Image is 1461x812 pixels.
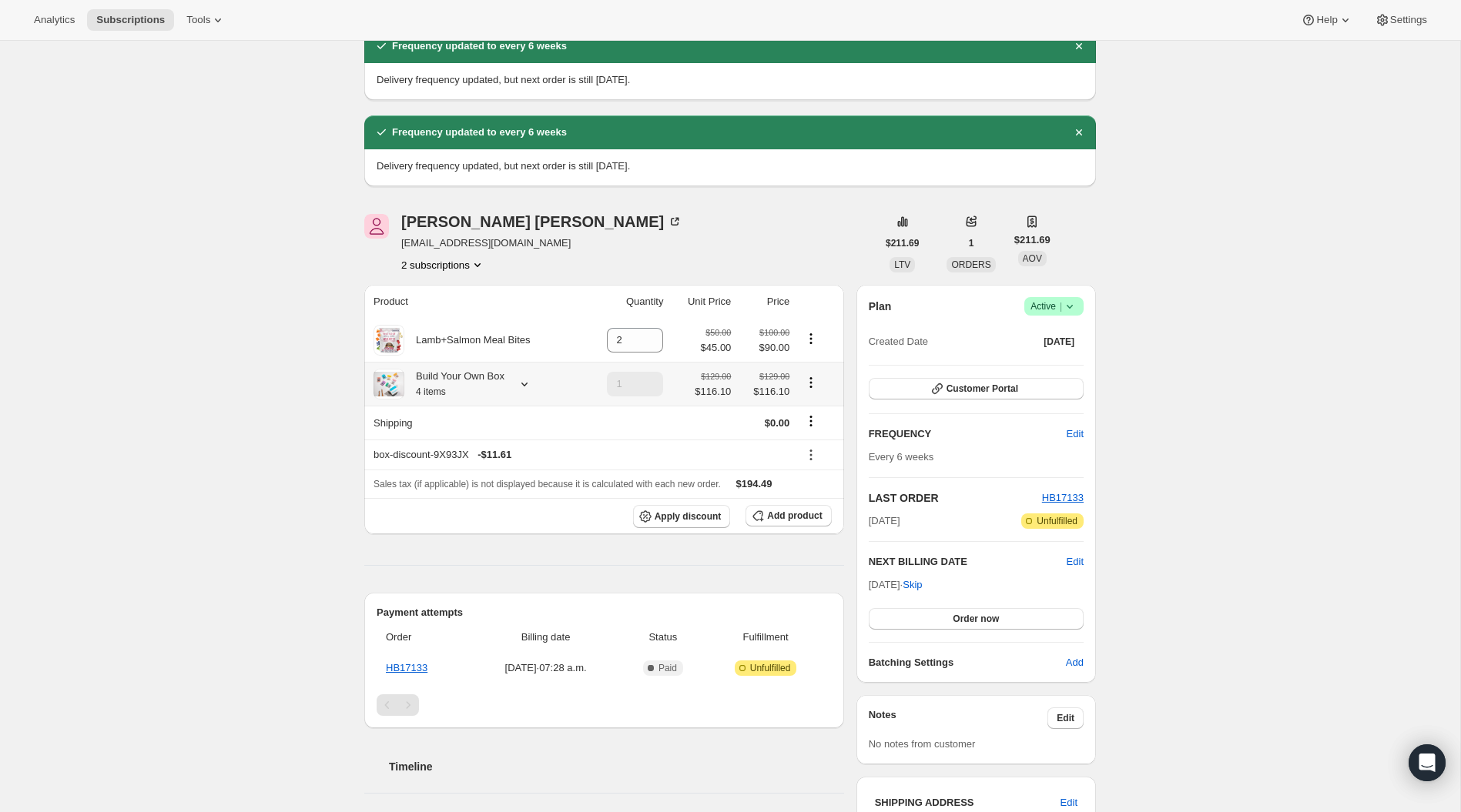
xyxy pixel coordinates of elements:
span: Every 6 weeks [869,451,934,463]
button: Subscriptions [87,9,174,31]
small: $129.00 [759,372,789,381]
span: Settings [1390,14,1427,26]
p: Delivery frequency updated, but next order is still [DATE]. [377,72,1084,88]
button: Shipping actions [799,413,823,429]
small: $100.00 [759,328,789,337]
button: Product actions [799,374,823,391]
th: Product [364,285,584,319]
button: Help [1292,9,1362,31]
button: Skip [893,573,931,597]
span: | [1060,300,1062,312]
th: Price [736,285,794,319]
small: 4 items [416,386,446,397]
span: $116.10 [740,384,789,399]
small: $50.00 [705,328,731,337]
th: Order [377,620,470,654]
button: Add [1057,650,1093,675]
button: Apply discount [633,505,731,528]
h2: LAST ORDER [869,490,1042,506]
button: Settings [1365,9,1436,31]
div: box-discount-9X93JX [374,447,789,463]
span: Add product [767,510,822,522]
div: Open Intercom Messenger [1409,744,1446,781]
span: $90.00 [740,340,789,356]
span: Sales tax (if applicable) is not displayed because it is calculated with each new order. [374,479,721,490]
h2: Frequency updated to every 6 weeks [392,38,567,54]
h2: Plan [869,299,892,314]
th: Shipping [364,406,584,439]
span: $211.69 [886,237,919,249]
h2: NEXT BILLING DATE [869,554,1067,570]
button: Analytics [25,9,84,31]
small: $129.00 [701,372,731,381]
span: Active [1030,299,1077,314]
button: HB17133 [1042,490,1084,506]
div: Build Your Own Box [404,369,504,399]
span: LTV [894,259,910,270]
span: [DATE] [1044,336,1074,348]
th: Quantity [584,285,668,319]
h6: Batching Settings [869,655,1066,670]
span: [DATE] [869,513,900,529]
span: Fulfillment [709,630,822,645]
span: Paid [658,662,677,674]
span: AOV [1023,253,1042,264]
span: Elaine Leach [364,214,389,239]
span: Subscriptions [96,14,165,26]
span: Help [1316,14,1337,26]
span: Order now [953,613,999,625]
span: Apply discount [655,510,722,523]
span: Unfulfilled [1037,515,1077,527]
span: 1 [969,237,974,249]
h3: Notes [869,707,1048,729]
span: Edit [1057,712,1074,724]
span: [DATE] · 07:28 a.m. [474,660,617,676]
h3: SHIPPING ADDRESS [875,795,1061,810]
button: Order now [869,608,1084,630]
span: $116.10 [695,384,731,399]
span: [DATE] · [869,579,923,590]
h2: Payment attempts [377,605,832,620]
button: Tools [177,9,235,31]
button: 1 [960,232,983,254]
span: Analytics [34,14,75,26]
img: product img [374,325,404,356]
span: $211.69 [1014,232,1051,248]
span: Edit [1061,795,1077,810]
span: $194.49 [736,478,772,490]
span: Tools [186,14,210,26]
span: [EMAIL_ADDRESS][DOMAIN_NAME] [401,236,682,251]
h2: Frequency updated to every 6 weeks [392,125,567,140]
span: - $11.61 [478,447,511,463]
p: Delivery frequency updated, but next order is still [DATE]. [377,159,1084,174]
th: Unit Price [668,285,736,319]
button: Edit [1067,554,1084,570]
div: Lamb+Salmon Meal Bites [404,332,531,348]
span: Edit [1067,426,1084,442]
button: Product actions [401,257,485,272]
span: Status [626,630,699,645]
nav: Pagination [377,694,832,716]
span: Add [1066,655,1084,670]
button: [DATE] [1034,331,1084,353]
h2: Timeline [389,759,844,774]
button: Product actions [799,330,823,347]
button: Dismiss notification [1068,35,1090,57]
a: HB17133 [386,662,427,673]
span: Billing date [474,630,617,645]
span: No notes from customer [869,738,976,750]
button: Edit [1047,707,1084,729]
button: Customer Portal [869,378,1084,399]
span: Customer Portal [947,383,1018,395]
span: $0.00 [765,417,790,429]
span: ORDERS [951,259,990,270]
a: HB17133 [1042,492,1084,503]
div: [PERSON_NAME] [PERSON_NAME] [401,214,682,229]
button: Dismiss notification [1068,122,1090,143]
span: Created Date [869,334,928,349]
button: $211.69 [876,232,928,254]
button: Edit [1057,422,1093,446]
h2: FREQUENCY [869,426,1067,442]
